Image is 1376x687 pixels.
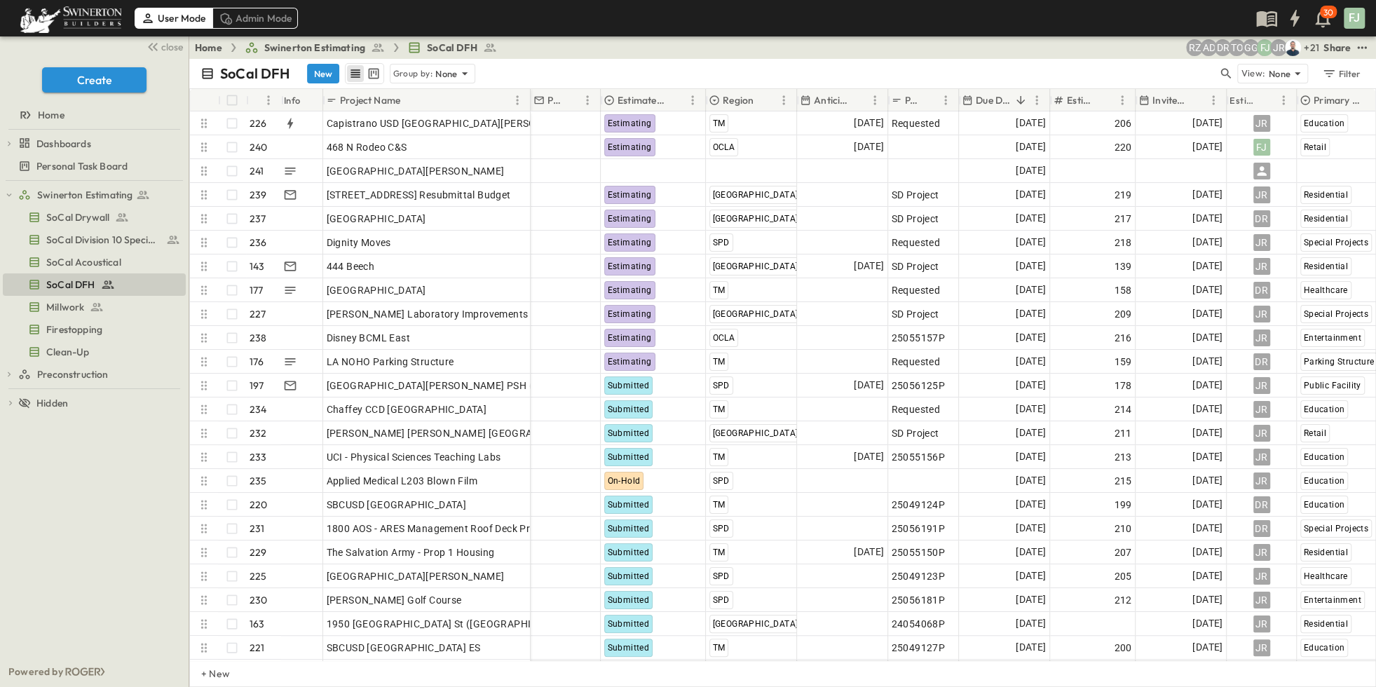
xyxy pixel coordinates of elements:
div: JR [1253,425,1270,442]
span: 139 [1114,259,1131,273]
span: [DATE] [1192,234,1222,250]
span: Submitted [608,500,650,510]
p: 143 [250,259,265,273]
span: [DATE] [1192,472,1222,489]
span: [DATE] [1016,258,1046,274]
div: JR [1253,401,1270,418]
div: DR [1253,353,1270,370]
span: Estimating [608,357,652,367]
span: [GEOGRAPHIC_DATA] [713,214,798,224]
span: SoCal DFH [46,278,95,292]
span: 219 [1114,188,1131,202]
span: Personal Task Board [36,159,128,173]
a: Swinerton Estimating [18,185,183,205]
span: Estimating [608,333,652,343]
span: [DATE] [1192,496,1222,512]
p: 30 [1323,7,1333,18]
div: Estimator [1229,81,1257,120]
span: TM [713,547,726,557]
div: JR [1253,306,1270,322]
p: Invite Date [1152,93,1187,107]
span: Special Projects [1304,238,1368,247]
span: SD Project [892,259,939,273]
span: [DATE] [1192,115,1222,131]
span: [DATE] [1192,329,1222,346]
span: Submitted [608,404,650,414]
span: SBCUSD [GEOGRAPHIC_DATA] [327,498,467,512]
span: Residential [1304,214,1348,224]
span: Estimating [608,190,652,200]
span: [DATE] [854,139,884,155]
nav: breadcrumbs [195,41,505,55]
div: Preconstructiontest [3,363,186,386]
span: Requested [892,355,941,369]
p: 231 [250,522,265,536]
span: On-Hold [608,476,641,486]
div: JR [1253,186,1270,203]
span: [DATE] [1192,544,1222,560]
span: 207 [1114,545,1131,559]
span: Home [38,108,64,122]
button: Sort [1260,93,1275,108]
span: [DATE] [1192,258,1222,274]
span: Residential [1304,190,1348,200]
span: Healthcare [1304,285,1348,295]
span: Submitted [608,524,650,533]
p: 235 [250,474,267,488]
span: [DATE] [1192,401,1222,417]
p: 234 [250,402,267,416]
span: [DATE] [854,115,884,131]
span: Hidden [36,396,68,410]
div: JR [1253,258,1270,275]
span: SD Project [892,188,939,202]
span: Estimating [608,238,652,247]
div: Gerrad Gerber (gerrad.gerber@swinerton.com) [1242,39,1259,56]
span: Education [1304,404,1345,414]
span: TM [713,500,726,510]
span: [PERSON_NAME] Laboratory Improvements [327,307,529,321]
span: [DATE] [854,449,884,465]
span: [DATE] [854,377,884,393]
span: [DATE] [1192,353,1222,369]
span: OCLA [713,142,735,152]
div: DR [1253,210,1270,227]
span: 211 [1114,426,1131,440]
span: Residential [1304,261,1348,271]
span: Dashboards [36,137,91,151]
p: + 21 [1304,41,1318,55]
span: TM [713,404,726,414]
span: Requested [892,116,941,130]
span: SD Project [892,426,939,440]
span: [DATE] [1016,186,1046,203]
span: [GEOGRAPHIC_DATA] [327,212,426,226]
span: Residential [1304,547,1348,557]
button: Menu [509,92,526,109]
div: Info [281,89,323,111]
div: JR [1253,234,1270,251]
span: TM [713,118,726,128]
span: [DATE] [1016,425,1046,441]
span: 468 N Rodeo C&S [327,140,407,154]
div: SoCal Division 10 Specialtiestest [3,229,186,251]
span: Public Facility [1304,381,1361,390]
span: SoCal Drywall [46,210,109,224]
span: Swinerton Estimating [264,41,365,55]
p: PM [547,93,561,107]
p: Estimate Status [618,93,666,107]
span: 25055156P [892,450,946,464]
span: [DATE] [1016,139,1046,155]
div: Admin Mode [212,8,299,29]
button: Sort [564,93,579,108]
a: SoCal Drywall [3,208,183,227]
span: Swinerton Estimating [37,188,132,202]
a: Dashboards [18,134,183,154]
span: 215 [1114,474,1131,488]
div: Clean-Uptest [3,341,186,363]
span: Clean-Up [46,345,89,359]
div: SoCal Acousticaltest [3,251,186,273]
span: [GEOGRAPHIC_DATA] [713,190,798,200]
a: Preconstruction [18,365,183,384]
span: Firestopping [46,322,102,336]
span: Special Projects [1304,524,1368,533]
span: [DATE] [1016,306,1046,322]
